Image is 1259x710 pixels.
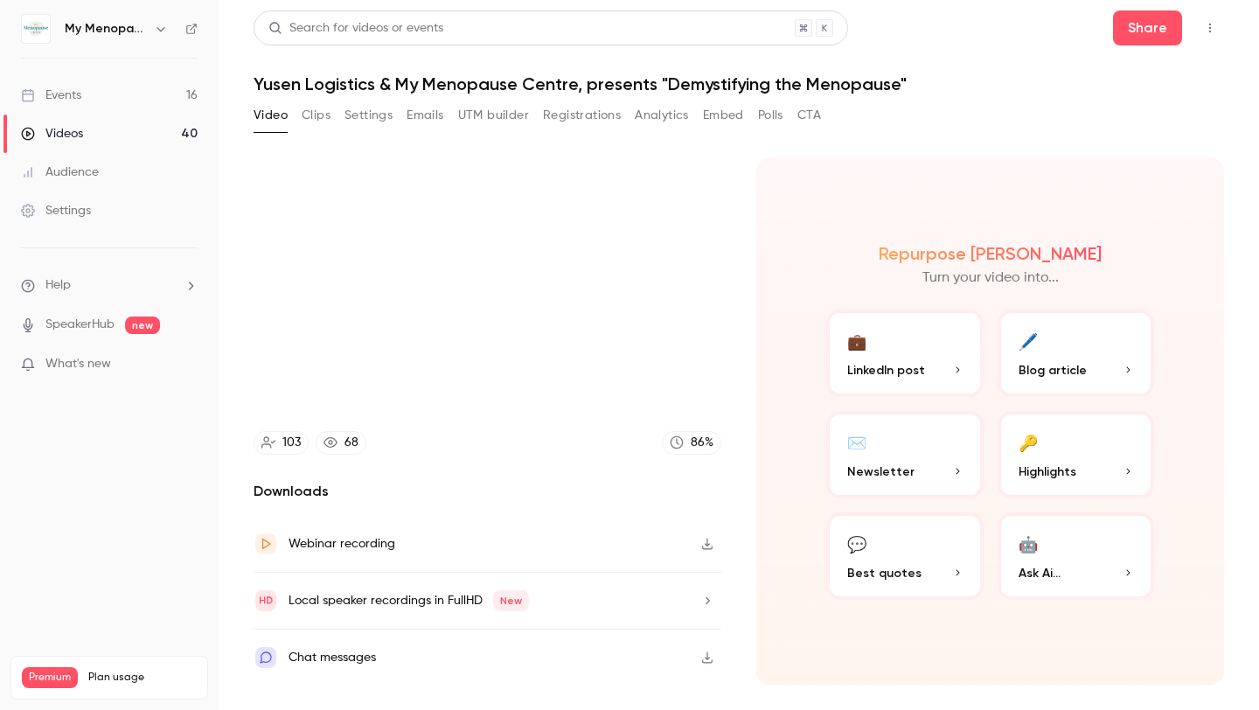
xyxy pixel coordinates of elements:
button: Analytics [635,101,689,129]
div: ✉️ [847,428,866,456]
div: Search for videos or events [268,19,443,38]
button: UTM builder [458,101,529,129]
button: Settings [344,101,393,129]
div: Settings [21,202,91,219]
span: new [125,317,160,334]
button: Registrations [543,101,621,129]
button: CTA [797,101,821,129]
div: 🤖 [1019,530,1038,557]
span: LinkedIn post [847,361,925,379]
button: Share [1113,10,1182,45]
a: 68 [316,431,366,455]
button: ✉️Newsletter [826,411,984,498]
button: Embed [703,101,744,129]
button: 💬Best quotes [826,512,984,600]
a: 86% [662,431,721,455]
div: Videos [21,125,83,143]
span: New [493,590,529,611]
button: 💼LinkedIn post [826,310,984,397]
span: Help [45,276,71,295]
button: Polls [758,101,783,129]
span: Plan usage [88,671,197,685]
button: Top Bar Actions [1196,14,1224,42]
a: SpeakerHub [45,316,115,334]
div: Audience [21,164,99,181]
button: Emails [407,101,443,129]
div: 🔑 [1019,428,1038,456]
a: 103 [254,431,309,455]
span: Blog article [1019,361,1087,379]
h6: My Menopause Centre [65,20,147,38]
h1: Yusen Logistics & My Menopause Centre, presents "Demystifying the Menopause" [254,73,1224,94]
iframe: Noticeable Trigger [177,357,198,372]
h2: Repurpose [PERSON_NAME] [879,243,1102,264]
button: Clips [302,101,330,129]
div: 103 [282,434,301,452]
button: 🔑Highlights [998,411,1155,498]
div: 💼 [847,327,866,354]
div: 86 % [691,434,713,452]
button: 🖊️Blog article [998,310,1155,397]
div: Chat messages [289,647,376,668]
span: Best quotes [847,564,922,582]
span: Premium [22,667,78,688]
span: Newsletter [847,463,915,481]
li: help-dropdown-opener [21,276,198,295]
div: 68 [344,434,358,452]
div: Events [21,87,81,104]
span: Ask Ai... [1019,564,1061,582]
button: 🤖Ask Ai... [998,512,1155,600]
button: Video [254,101,288,129]
div: Local speaker recordings in FullHD [289,590,529,611]
div: 🖊️ [1019,327,1038,354]
div: Webinar recording [289,533,395,554]
p: Turn your video into... [922,268,1059,289]
span: What's new [45,355,111,373]
h2: Downloads [254,481,721,502]
img: My Menopause Centre [22,15,50,43]
span: Highlights [1019,463,1076,481]
div: 💬 [847,530,866,557]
